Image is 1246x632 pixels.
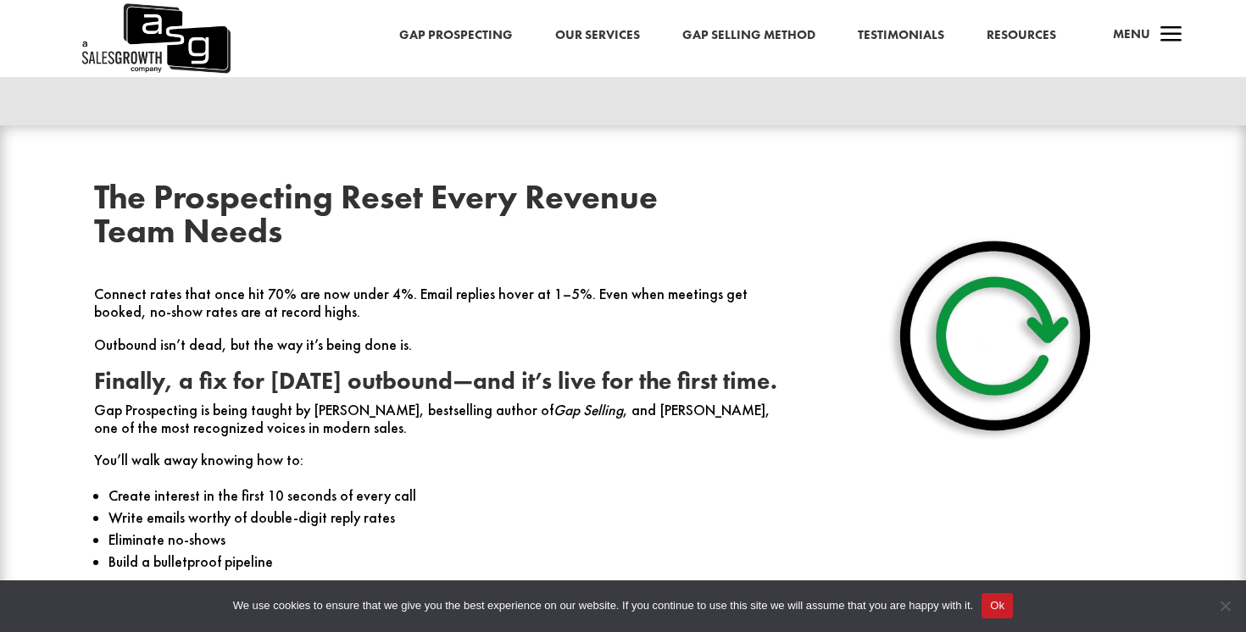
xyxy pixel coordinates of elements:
a: Resources [987,25,1056,47]
a: Gap Selling Method [682,25,815,47]
p: Connect rates that once hit 70% are now under 4%. Email replies hover at 1–5%. Even when meetings... [94,286,780,336]
img: Reset Flat Shadow [838,180,1152,494]
p: You’ll walk away knowing how to: [94,452,780,485]
p: Outbound isn’t dead, but the way it’s being done is. [94,336,780,369]
span: No [1216,597,1233,614]
p: Gap Prospecting is being taught by [PERSON_NAME], bestselling author of , and [PERSON_NAME], one ... [94,402,780,452]
h2: The Prospecting Reset Every Revenue Team Needs [94,180,780,257]
li: Write emails worthy of double-digit reply rates [108,507,780,529]
em: Gap Selling [553,401,623,419]
strong: Finally, a fix for [DATE] outbound—and it’s live for the first time. [94,366,777,396]
span: a [1154,19,1188,53]
a: Testimonials [858,25,944,47]
li: Create interest in the first 10 seconds of every call [108,485,780,507]
button: Ok [982,593,1013,618]
span: We use cookies to ensure that we give you the best experience on our website. If you continue to ... [233,597,973,614]
li: Eliminate no-shows [108,529,780,551]
span: Menu [1113,25,1150,42]
li: Build a bulletproof pipeline [108,551,780,573]
a: Gap Prospecting [399,25,513,47]
a: Our Services [555,25,640,47]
